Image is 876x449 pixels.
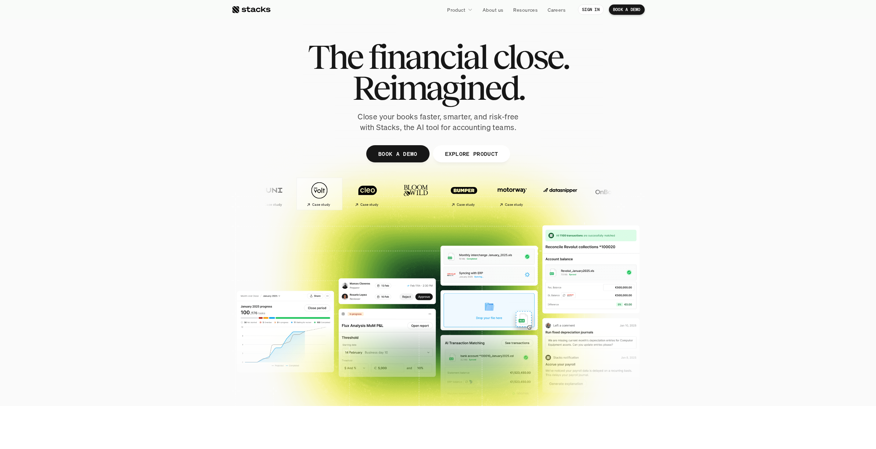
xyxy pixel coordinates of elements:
a: BOOK A DEMO [609,4,645,15]
span: The [308,41,362,72]
a: BOOK A DEMO [366,145,429,162]
a: Case study [345,178,390,210]
a: SIGN IN [578,4,604,15]
p: EXPLORE PRODUCT [445,149,498,159]
a: Case study [249,178,294,210]
p: Resources [513,6,538,13]
h2: Case study [360,203,378,207]
a: Case study [442,178,486,210]
a: Case study [297,178,342,210]
h2: Case study [264,203,282,207]
span: close. [493,41,569,72]
a: Case study [490,178,535,210]
p: Product [447,6,465,13]
h2: Case study [505,203,523,207]
p: SIGN IN [582,7,600,12]
a: About us [478,3,507,16]
span: financial [368,41,487,72]
p: Careers [548,6,566,13]
p: About us [483,6,503,13]
h2: Case study [312,203,330,207]
a: EXPLORE PRODUCT [433,145,510,162]
span: Reimagined. [352,72,524,103]
p: BOOK A DEMO [613,7,641,12]
a: Resources [509,3,542,16]
h2: Case study [456,203,475,207]
p: Close your books faster, smarter, and risk-free with Stacks, the AI tool for accounting teams. [352,111,524,133]
a: Careers [543,3,570,16]
p: BOOK A DEMO [378,149,417,159]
